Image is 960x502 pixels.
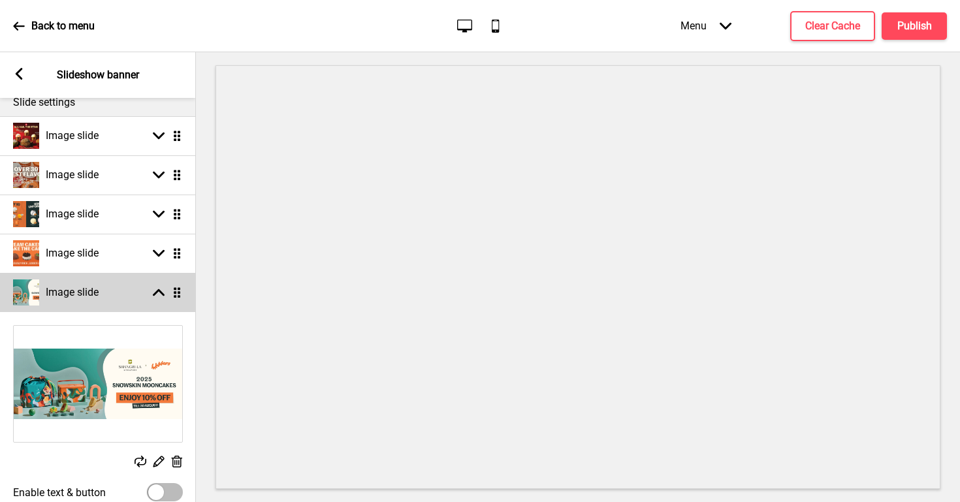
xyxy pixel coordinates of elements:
[13,95,183,110] p: Slide settings
[57,68,139,82] p: Slideshow banner
[46,207,99,221] h4: Image slide
[31,19,95,33] p: Back to menu
[46,129,99,143] h4: Image slide
[46,168,99,182] h4: Image slide
[46,246,99,260] h4: Image slide
[667,7,744,45] div: Menu
[790,11,875,41] button: Clear Cache
[13,486,106,499] label: Enable text & button
[805,19,860,33] h4: Clear Cache
[882,12,947,40] button: Publish
[897,19,932,33] h4: Publish
[13,8,95,44] a: Back to menu
[46,285,99,300] h4: Image slide
[14,326,182,442] img: Image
